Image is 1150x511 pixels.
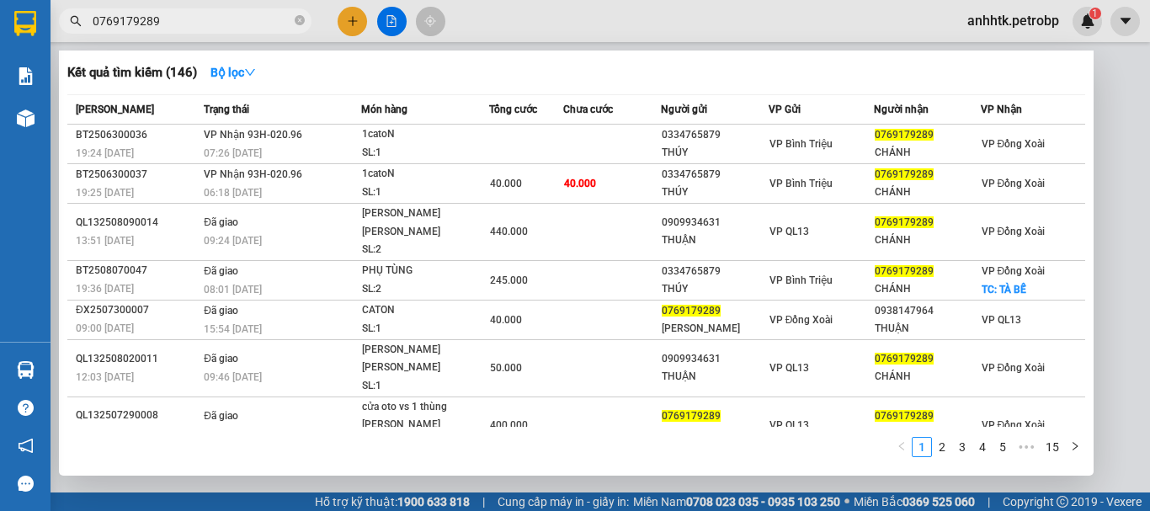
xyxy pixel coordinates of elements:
[662,280,768,298] div: THÚY
[76,407,199,424] div: QL132507290008
[17,361,35,379] img: warehouse-icon
[769,314,833,326] span: VP Đồng Xoài
[18,400,34,416] span: question-circle
[93,12,291,30] input: Tìm tên, số ĐT hoặc mã đơn
[76,126,199,144] div: BT2506300036
[892,437,912,457] button: left
[295,13,305,29] span: close-circle
[892,437,912,457] li: Previous Page
[875,353,934,365] span: 0769179289
[932,437,952,457] li: 2
[875,410,934,422] span: 0769179289
[875,144,980,162] div: CHÁNH
[197,59,269,86] button: Bộ lọcdown
[993,438,1012,456] a: 5
[362,205,488,241] div: [PERSON_NAME] [PERSON_NAME]
[993,437,1013,457] li: 5
[210,66,256,79] strong: Bộ lọc
[875,216,934,228] span: 0769179289
[982,178,1046,189] span: VP Đồng Xoài
[490,226,528,237] span: 440.000
[769,178,833,189] span: VP Bình Triệu
[76,166,199,184] div: BT2506300037
[76,104,154,115] span: [PERSON_NAME]
[204,371,262,383] span: 09:46 [DATE]
[662,410,721,422] span: 0769179289
[76,371,134,383] span: 12:03 [DATE]
[490,274,528,286] span: 245.000
[362,341,488,377] div: [PERSON_NAME] [PERSON_NAME]
[18,476,34,492] span: message
[362,377,488,396] div: SL: 1
[897,441,907,451] span: left
[875,184,980,201] div: CHÁNH
[662,263,768,280] div: 0334765879
[204,129,302,141] span: VP Nhận 93H-020.96
[875,320,980,338] div: THUẬN
[662,350,768,368] div: 0909934631
[769,274,833,286] span: VP Bình Triệu
[875,168,934,180] span: 0769179289
[204,168,302,180] span: VP Nhận 93H-020.96
[76,301,199,319] div: ĐX2507300007
[295,15,305,25] span: close-circle
[204,216,238,228] span: Đã giao
[972,437,993,457] li: 4
[913,438,931,456] a: 1
[973,438,992,456] a: 4
[875,232,980,249] div: CHÁNH
[769,362,809,374] span: VP QL13
[662,126,768,144] div: 0334765879
[982,226,1046,237] span: VP Đồng Xoài
[18,438,34,454] span: notification
[362,398,488,434] div: cửa oto vs 1 thùng [PERSON_NAME]
[875,368,980,386] div: CHÁNH
[76,350,199,368] div: QL132508020011
[70,15,82,27] span: search
[875,265,934,277] span: 0769179289
[17,67,35,85] img: solution-icon
[14,11,36,36] img: logo-vxr
[76,322,134,334] span: 09:00 [DATE]
[361,104,407,115] span: Món hàng
[67,64,197,82] h3: Kết quả tìm kiếm ( 146 )
[76,283,134,295] span: 19:36 [DATE]
[874,104,929,115] span: Người nhận
[362,320,488,338] div: SL: 1
[662,166,768,184] div: 0334765879
[661,104,707,115] span: Người gửi
[662,305,721,317] span: 0769179289
[17,109,35,127] img: warehouse-icon
[204,235,262,247] span: 09:24 [DATE]
[490,362,522,374] span: 50.000
[362,262,488,280] div: PHỤ TÙNG
[1065,437,1085,457] button: right
[662,425,768,443] div: CHÁNH
[76,147,134,159] span: 19:24 [DATE]
[875,280,980,298] div: CHÁNH
[1013,437,1040,457] span: •••
[204,353,238,365] span: Đã giao
[76,214,199,232] div: QL132508090014
[564,178,596,189] span: 40.000
[953,438,972,456] a: 3
[563,104,613,115] span: Chưa cước
[1070,441,1080,451] span: right
[875,302,980,320] div: 0938147964
[982,314,1021,326] span: VP QL13
[662,214,768,232] div: 0909934631
[1065,437,1085,457] li: Next Page
[875,129,934,141] span: 0769179289
[362,241,488,259] div: SL: 2
[662,320,768,338] div: [PERSON_NAME]
[769,104,801,115] span: VP Gửi
[204,147,262,159] span: 07:26 [DATE]
[769,138,833,150] span: VP Bình Triệu
[204,410,238,422] span: Đã giao
[204,284,262,295] span: 08:01 [DATE]
[662,368,768,386] div: THUẬN
[933,438,951,456] a: 2
[362,165,488,184] div: 1catoN
[362,280,488,299] div: SL: 2
[1041,438,1064,456] a: 15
